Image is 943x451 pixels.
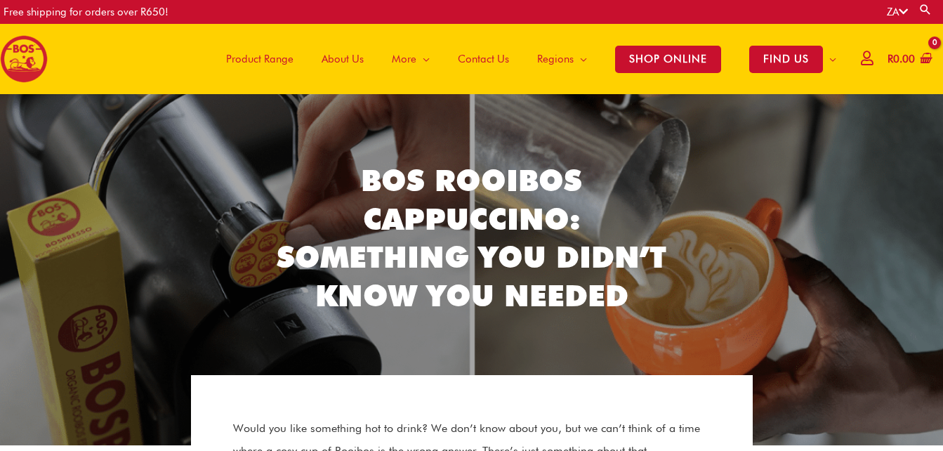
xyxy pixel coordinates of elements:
[885,44,932,75] a: View Shopping Cart, empty
[202,24,850,94] nav: Site Navigation
[601,24,735,94] a: SHOP ONLINE
[888,53,915,65] bdi: 0.00
[212,24,308,94] a: Product Range
[378,24,444,94] a: More
[226,38,294,80] span: Product Range
[444,24,523,94] a: Contact Us
[918,3,932,16] a: Search button
[392,38,416,80] span: More
[308,24,378,94] a: About Us
[615,46,721,73] span: SHOP ONLINE
[268,162,675,315] h2: BOS Rooibos Cappuccino: Something You Didn’t Know You Needed
[888,53,893,65] span: R
[458,38,509,80] span: Contact Us
[523,24,601,94] a: Regions
[537,38,574,80] span: Regions
[887,6,908,18] a: ZA
[749,46,823,73] span: FIND US
[322,38,364,80] span: About Us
